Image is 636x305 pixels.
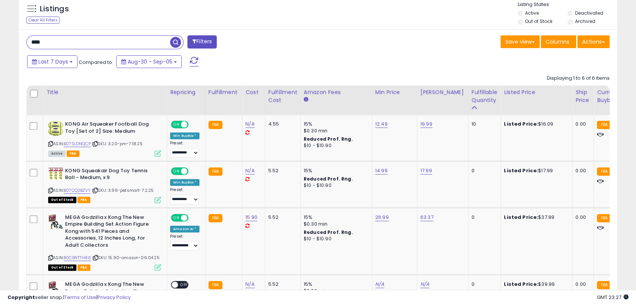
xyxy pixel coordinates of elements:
div: 0.00 [575,214,588,221]
small: FBA [597,167,611,176]
label: Deactivated [575,10,603,16]
div: $10 - $10.90 [304,236,366,242]
div: Clear All Filters [26,17,60,24]
div: Listed Price [504,88,569,96]
div: Fulfillment Cost [268,88,297,104]
div: Amazon Fees [304,88,369,96]
label: Out of Stock [525,18,552,24]
div: 4.55 [268,121,295,127]
a: 17.99 [420,167,432,175]
a: 14.99 [375,167,388,175]
a: 15.90 [245,214,257,221]
div: Ship Price [575,88,590,104]
a: 26.99 [375,214,389,221]
label: Archived [575,18,595,24]
div: Title [46,88,164,96]
div: $10 - $10.90 [304,143,366,149]
span: All listings that are currently out of stock and unavailable for purchase on Amazon [48,197,76,203]
a: 19.99 [420,120,432,128]
b: MEGA Godzilla x Kong The New Empire Building Set Action Figure Kong with 541 Pieces and Accessori... [65,214,157,251]
b: Reduced Prof. Rng. [304,136,353,142]
div: Current Buybox Price [597,88,636,104]
b: Reduced Prof. Rng. [304,176,353,182]
div: Win BuyBox * [170,132,199,139]
div: Min Price [375,88,414,96]
div: 10 [472,121,495,127]
span: | SKU: 3.20-pm-7.18.25 [92,141,143,147]
a: 12.49 [375,120,388,128]
img: 51zj-aqdqEL._SL40_.jpg [48,121,63,136]
a: 63.37 [420,214,434,221]
div: $37.99 [504,214,566,221]
button: Save View [501,35,540,48]
span: ON [172,121,181,128]
b: Listed Price: [504,281,538,288]
small: FBA [208,281,222,289]
b: Listed Price: [504,167,538,174]
div: seller snap | | [8,294,131,301]
b: Reduced Prof. Rng. [304,229,353,235]
b: Listed Price: [504,120,538,127]
div: Cost [245,88,262,96]
div: $0.30 min [304,127,366,134]
div: 0 [472,281,495,288]
img: 51-xJyTQxTL._SL40_.jpg [48,281,63,296]
b: Listed Price: [504,214,538,221]
button: Columns [541,35,576,48]
a: N/A [245,281,254,288]
button: Actions [577,35,610,48]
small: FBA [597,281,611,289]
span: Compared to: [79,59,113,66]
a: B0CBNT7H86 [64,255,91,261]
button: Filters [187,35,217,49]
b: KONG Air Squeaker Football Dog Toy [Set of 2] Size: Medium [65,121,157,137]
span: Aug-30 - Sep-05 [128,58,172,65]
span: ON [172,214,181,221]
a: N/A [245,120,254,128]
a: B07SLDNQCP [64,141,91,147]
div: $39.99 [504,281,566,288]
small: FBA [208,167,222,176]
div: 15% [304,167,366,174]
div: Displaying 1 to 6 of 6 items [547,75,610,82]
span: Last 7 Days [38,58,68,65]
a: Terms of Use [64,294,96,301]
div: $0.30 min [304,221,366,228]
div: Fulfillable Quantity [472,88,498,104]
small: FBA [597,214,611,222]
div: 5.52 [268,281,295,288]
span: OFF [187,214,199,221]
button: Aug-30 - Sep-05 [116,55,182,68]
div: Amazon AI * [170,226,199,232]
b: KONG Squeakair Dog Toy Tennis Ball - Medium, x 9 [65,167,157,183]
div: Repricing [170,88,202,96]
span: Columns [546,38,569,46]
span: All listings that are currently out of stock and unavailable for purchase on Amazon [48,264,76,271]
div: 0.00 [575,121,588,127]
span: OFF [187,168,199,174]
small: Amazon Fees. [304,96,308,103]
small: FBA [208,121,222,129]
div: $16.09 [504,121,566,127]
div: 5.52 [268,167,295,174]
a: N/A [375,281,384,288]
div: Preset: [170,187,199,204]
span: FBA [78,197,90,203]
span: All listings currently available for purchase on Amazon [48,150,65,157]
div: 15% [304,214,366,221]
strong: Copyright [8,294,35,301]
div: 0 [472,167,495,174]
a: N/A [245,167,254,175]
div: 5.52 [268,214,295,221]
span: FBA [78,264,90,271]
span: OFF [178,282,190,288]
div: Preset: [170,141,199,158]
div: ASIN: [48,214,161,270]
div: 0.00 [575,167,588,174]
span: 2025-09-15 23:27 GMT [597,294,628,301]
span: ON [172,168,181,174]
div: $17.99 [504,167,566,174]
a: Privacy Policy [97,294,131,301]
div: [PERSON_NAME] [420,88,465,96]
button: Last 7 Days [27,55,78,68]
